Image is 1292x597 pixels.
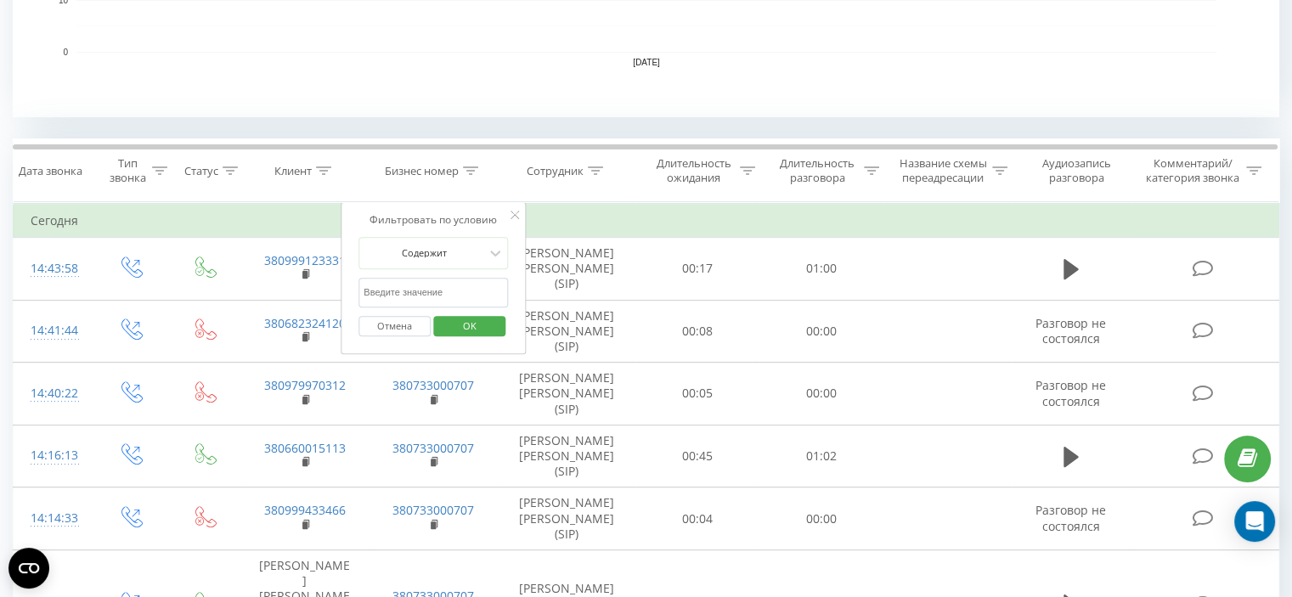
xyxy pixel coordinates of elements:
[759,487,883,550] td: 00:00
[636,487,759,550] td: 00:04
[759,238,883,301] td: 01:00
[636,300,759,363] td: 00:08
[392,440,474,456] a: 380733000707
[8,548,49,589] button: Open CMP widget
[392,377,474,393] a: 380733000707
[899,156,988,185] div: Название схемы переадресации
[184,164,218,178] div: Статус
[264,377,346,393] a: 380979970312
[274,164,312,178] div: Клиент
[1035,502,1106,533] span: Разговор не состоялся
[264,252,346,268] a: 380999123331
[1027,156,1126,185] div: Аудиозапись разговора
[31,252,76,285] div: 14:43:58
[498,487,636,550] td: [PERSON_NAME] [PERSON_NAME] (SIP)
[264,440,346,456] a: 380660015113
[759,363,883,425] td: 00:00
[19,164,82,178] div: Дата звонка
[775,156,860,185] div: Длительность разговора
[358,211,508,228] div: Фильтровать по условию
[264,502,346,518] a: 380999433466
[636,238,759,301] td: 00:17
[63,48,68,57] text: 0
[759,425,883,487] td: 01:02
[392,502,474,518] a: 380733000707
[498,363,636,425] td: [PERSON_NAME] [PERSON_NAME] (SIP)
[1142,156,1242,185] div: Комментарий/категория звонка
[264,315,346,331] a: 380682324120
[31,502,76,535] div: 14:14:33
[358,316,431,337] button: Отмена
[633,58,660,67] text: [DATE]
[433,316,505,337] button: OK
[446,313,494,339] span: OK
[498,300,636,363] td: [PERSON_NAME] [PERSON_NAME] (SIP)
[31,377,76,410] div: 14:40:22
[759,300,883,363] td: 00:00
[636,363,759,425] td: 00:05
[527,164,584,178] div: Сотрудник
[358,278,508,307] input: Введите значение
[1234,501,1275,542] div: Open Intercom Messenger
[14,204,1279,238] td: Сегодня
[1035,315,1106,346] span: Разговор не состоялся
[498,238,636,301] td: [PERSON_NAME] [PERSON_NAME] (SIP)
[31,314,76,347] div: 14:41:44
[385,164,459,178] div: Бизнес номер
[652,156,736,185] div: Длительность ожидания
[498,425,636,487] td: [PERSON_NAME] [PERSON_NAME] (SIP)
[31,439,76,472] div: 14:16:13
[107,156,147,185] div: Тип звонка
[1035,377,1106,408] span: Разговор не состоялся
[636,425,759,487] td: 00:45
